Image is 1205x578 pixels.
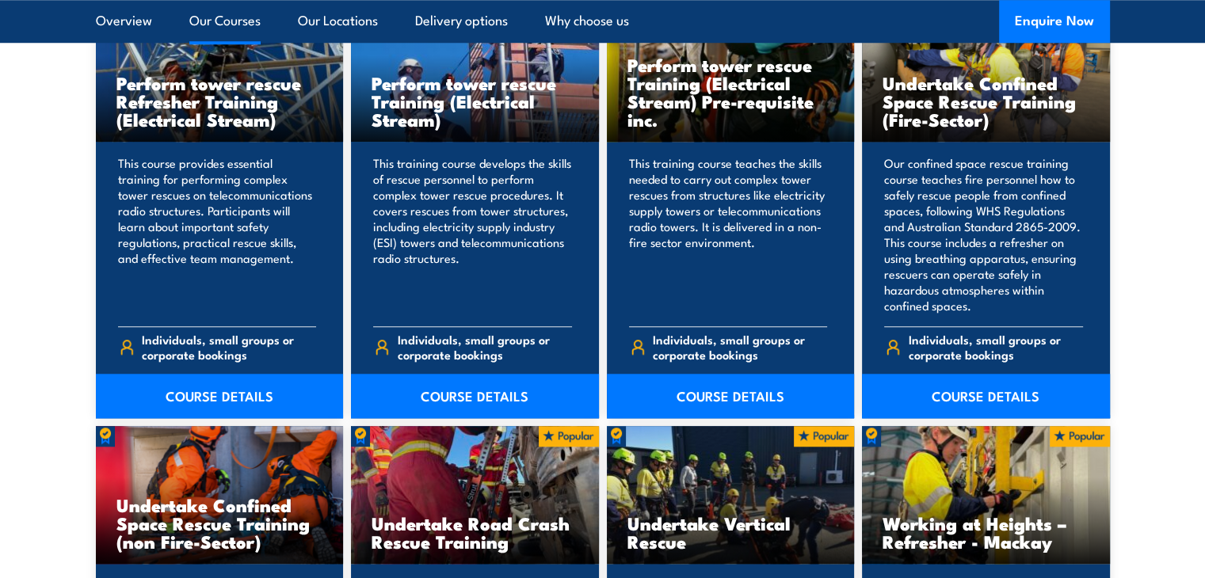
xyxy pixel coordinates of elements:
a: COURSE DETAILS [96,374,344,418]
p: This course provides essential training for performing complex tower rescues on telecommunication... [118,155,317,314]
span: Individuals, small groups or corporate bookings [398,332,572,362]
a: COURSE DETAILS [862,374,1110,418]
span: Individuals, small groups or corporate bookings [142,332,316,362]
p: This training course develops the skills of rescue personnel to perform complex tower rescue proc... [373,155,572,314]
h3: Working at Heights – Refresher - Mackay [883,514,1089,550]
h3: Undertake Road Crash Rescue Training [372,514,578,550]
h3: Undertake Vertical Rescue [627,514,834,550]
a: COURSE DETAILS [607,374,855,418]
h3: Undertake Confined Space Rescue Training (non Fire-Sector) [116,496,323,550]
h3: Perform tower rescue Training (Electrical Stream) [372,74,578,128]
h3: Perform tower rescue Training (Electrical Stream) Pre-requisite inc. [627,55,834,128]
p: This training course teaches the skills needed to carry out complex tower rescues from structures... [629,155,828,314]
h3: Undertake Confined Space Rescue Training (Fire-Sector) [883,74,1089,128]
span: Individuals, small groups or corporate bookings [909,332,1083,362]
p: Our confined space rescue training course teaches fire personnel how to safely rescue people from... [884,155,1083,314]
span: Individuals, small groups or corporate bookings [653,332,827,362]
h3: Perform tower rescue Refresher Training (Electrical Stream) [116,74,323,128]
a: COURSE DETAILS [351,374,599,418]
